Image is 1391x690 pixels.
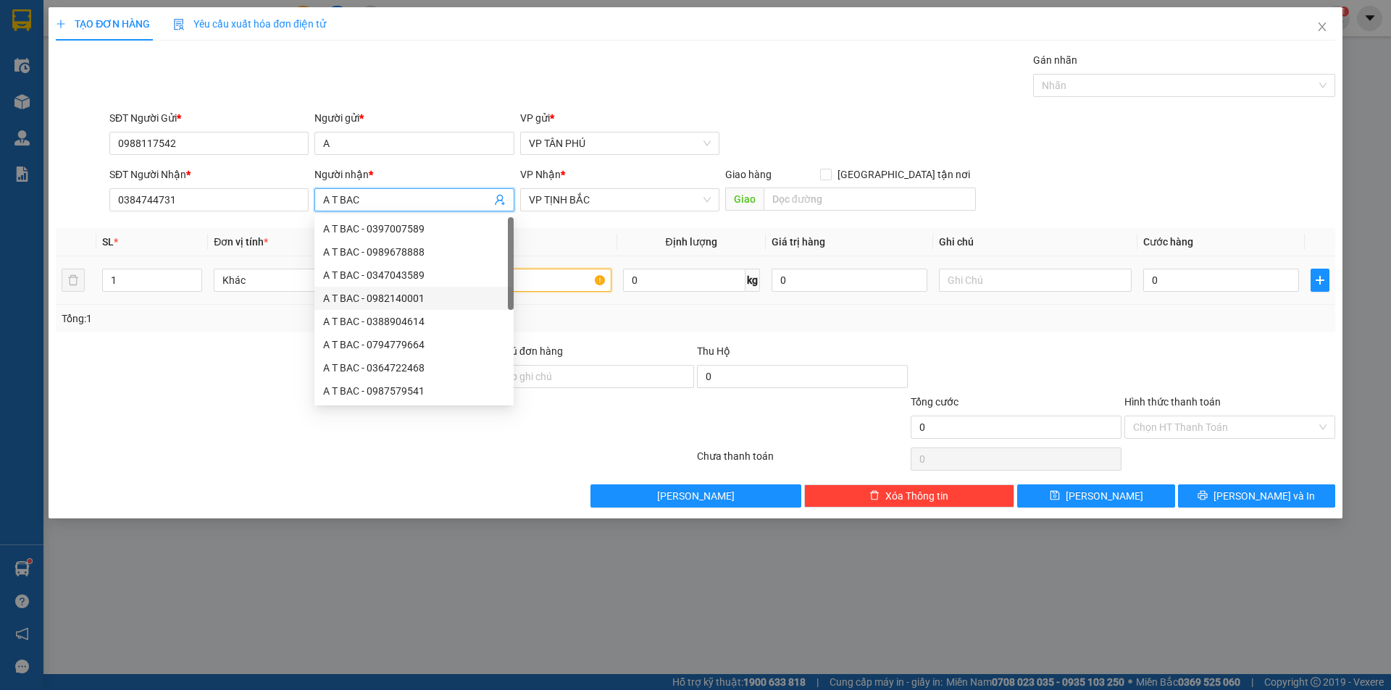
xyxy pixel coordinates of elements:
[195,35,272,55] b: 1 XE MAY
[62,311,537,327] div: Tổng: 1
[323,337,505,353] div: A T BAC - 0794779664
[1214,488,1315,504] span: [PERSON_NAME] và In
[314,264,514,287] div: A T BAC - 0347043589
[1050,490,1060,502] span: save
[62,269,85,292] button: delete
[695,448,909,474] div: Chưa thanh toán
[144,86,244,114] li: CR :
[1033,54,1077,66] label: Gán nhãn
[323,221,505,237] div: A T BAC - 0397007589
[314,356,514,379] div: A T BAC - 0364722468
[520,110,719,126] div: VP gửi
[56,19,66,29] span: plus
[102,236,114,248] span: SL
[939,269,1132,292] input: Ghi Chú
[885,488,948,504] span: Xóa Thông tin
[177,89,243,109] b: 500.000
[222,269,398,291] span: Khác
[323,290,505,306] div: A T BAC - 0982140001
[1302,7,1342,48] button: Close
[314,310,514,333] div: A T BAC - 0388904614
[1017,484,1174,508] button: save[PERSON_NAME]
[772,236,825,248] span: Giá trị hàng
[4,96,104,123] li: VP Gửi:
[323,360,505,376] div: A T BAC - 0364722468
[314,333,514,356] div: A T BAC - 0794779664
[483,365,694,388] input: Ghi chú đơn hàng
[1198,490,1208,502] span: printer
[214,236,268,248] span: Đơn vị tính
[323,267,505,283] div: A T BAC - 0347043589
[173,19,185,30] img: icon
[933,228,1137,256] th: Ghi chú
[494,194,506,206] span: user-add
[314,379,514,403] div: A T BAC - 0987579541
[1311,274,1329,286] span: plus
[314,217,514,240] div: A T BAC - 0397007589
[43,98,142,119] b: VP TÂN PHÚ
[1316,21,1328,33] span: close
[314,110,514,126] div: Người gửi
[1311,269,1329,292] button: plus
[725,188,764,211] span: Giao
[697,345,730,357] span: Thu Hộ
[144,4,244,32] li: VP Nhận:
[323,314,505,329] div: A T BAC - 0388904614
[4,7,114,92] b: Công ty TNHH MTV DV-VT [PERSON_NAME]
[725,169,772,180] span: Giao hàng
[418,269,611,292] input: VD: Bàn, Ghế
[529,132,711,154] span: VP TÂN PHÚ
[193,7,316,28] b: VP TỊNH GIANG
[173,18,326,30] span: Yêu cầu xuất hóa đơn điện tử
[520,169,561,180] span: VP Nhận
[772,269,927,292] input: 0
[804,484,1015,508] button: deleteXóa Thông tin
[1066,488,1143,504] span: [PERSON_NAME]
[1143,236,1193,248] span: Cước hàng
[657,488,735,504] span: [PERSON_NAME]
[109,167,309,182] div: SĐT Người Nhận
[144,59,244,86] li: SL:
[666,236,717,248] span: Định lượng
[109,110,309,126] div: SĐT Người Gửi
[745,269,760,292] span: kg
[314,287,514,310] div: A T BAC - 0982140001
[1124,396,1221,408] label: Hình thức thanh toán
[869,490,880,502] span: delete
[764,188,976,211] input: Dọc đường
[832,167,976,182] span: [GEOGRAPHIC_DATA] tận nơi
[483,345,563,357] label: Ghi chú đơn hàng
[56,18,150,30] span: TẠO ĐƠN HÀNG
[911,396,958,408] span: Tổng cước
[144,32,244,59] li: Tên hàng:
[590,484,801,508] button: [PERSON_NAME]
[529,189,711,211] span: VP TỊNH BẮC
[314,240,514,264] div: A T BAC - 0989678888
[323,383,505,399] div: A T BAC - 0987579541
[314,167,514,182] div: Người nhận
[1178,484,1335,508] button: printer[PERSON_NAME] và In
[323,244,505,260] div: A T BAC - 0989678888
